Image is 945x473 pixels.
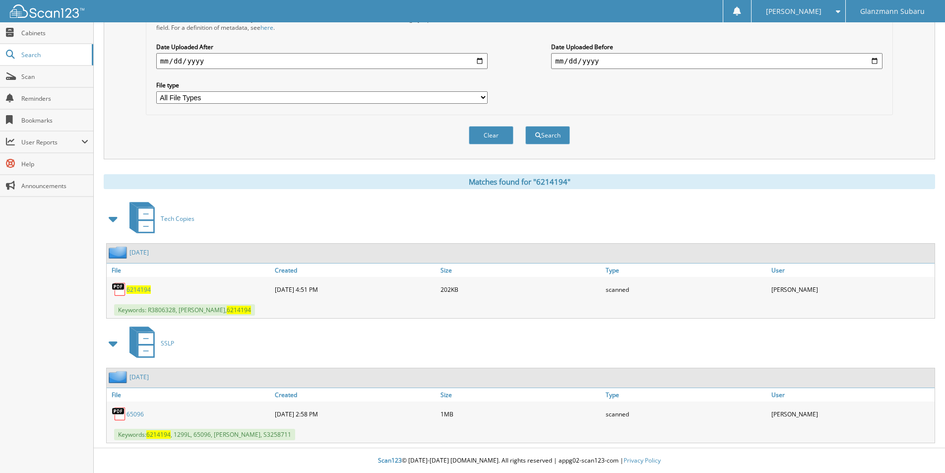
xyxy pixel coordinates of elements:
a: User [769,388,935,402]
a: Type [603,264,769,277]
span: Scan123 [378,456,402,465]
a: Size [438,388,604,402]
span: Tech Copies [161,214,194,223]
a: 6214194 [126,285,151,294]
button: Search [525,126,570,144]
span: Glanzmann Subaru [860,8,925,14]
span: Help [21,160,88,168]
span: Keywords: R3806328, [PERSON_NAME], [114,304,255,316]
a: [DATE] [129,373,149,381]
div: All metadata fields are searched by default. Select a cabinet with metadata to enable filtering b... [156,15,488,32]
div: [PERSON_NAME] [769,279,935,299]
a: SSLP [124,324,174,363]
label: File type [156,81,488,89]
button: Clear [469,126,513,144]
span: Keywords: , 1299L, 65096, [PERSON_NAME], S3258711 [114,429,295,440]
span: 6214194 [227,306,251,314]
a: File [107,388,272,402]
a: Tech Copies [124,199,194,238]
a: Size [438,264,604,277]
span: Announcements [21,182,88,190]
div: [DATE] 4:51 PM [272,279,438,299]
a: User [769,264,935,277]
div: © [DATE]-[DATE] [DOMAIN_NAME]. All rights reserved | appg02-scan123-com | [94,449,945,473]
a: 65096 [126,410,144,418]
div: scanned [603,404,769,424]
label: Date Uploaded Before [551,43,882,51]
span: [PERSON_NAME] [766,8,821,14]
label: Date Uploaded After [156,43,488,51]
span: User Reports [21,138,81,146]
img: PDF.png [112,406,126,421]
img: folder2.png [109,371,129,383]
div: [PERSON_NAME] [769,404,935,424]
iframe: Chat Widget [895,425,945,473]
a: Created [272,388,438,402]
input: end [551,53,882,69]
a: Type [603,388,769,402]
div: scanned [603,279,769,299]
img: PDF.png [112,282,126,297]
span: Bookmarks [21,116,88,125]
span: 6214194 [146,430,171,439]
img: scan123-logo-white.svg [10,4,84,18]
a: here [260,23,273,32]
a: File [107,264,272,277]
span: SSLP [161,339,174,347]
span: Search [21,51,87,59]
input: start [156,53,488,69]
span: Reminders [21,94,88,103]
img: folder2.png [109,246,129,259]
div: [DATE] 2:58 PM [272,404,438,424]
div: 1MB [438,404,604,424]
a: Privacy Policy [624,456,661,465]
div: Matches found for "6214194" [104,174,935,189]
span: Scan [21,72,88,81]
a: Created [272,264,438,277]
span: Cabinets [21,29,88,37]
div: 202KB [438,279,604,299]
a: [DATE] [129,248,149,257]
